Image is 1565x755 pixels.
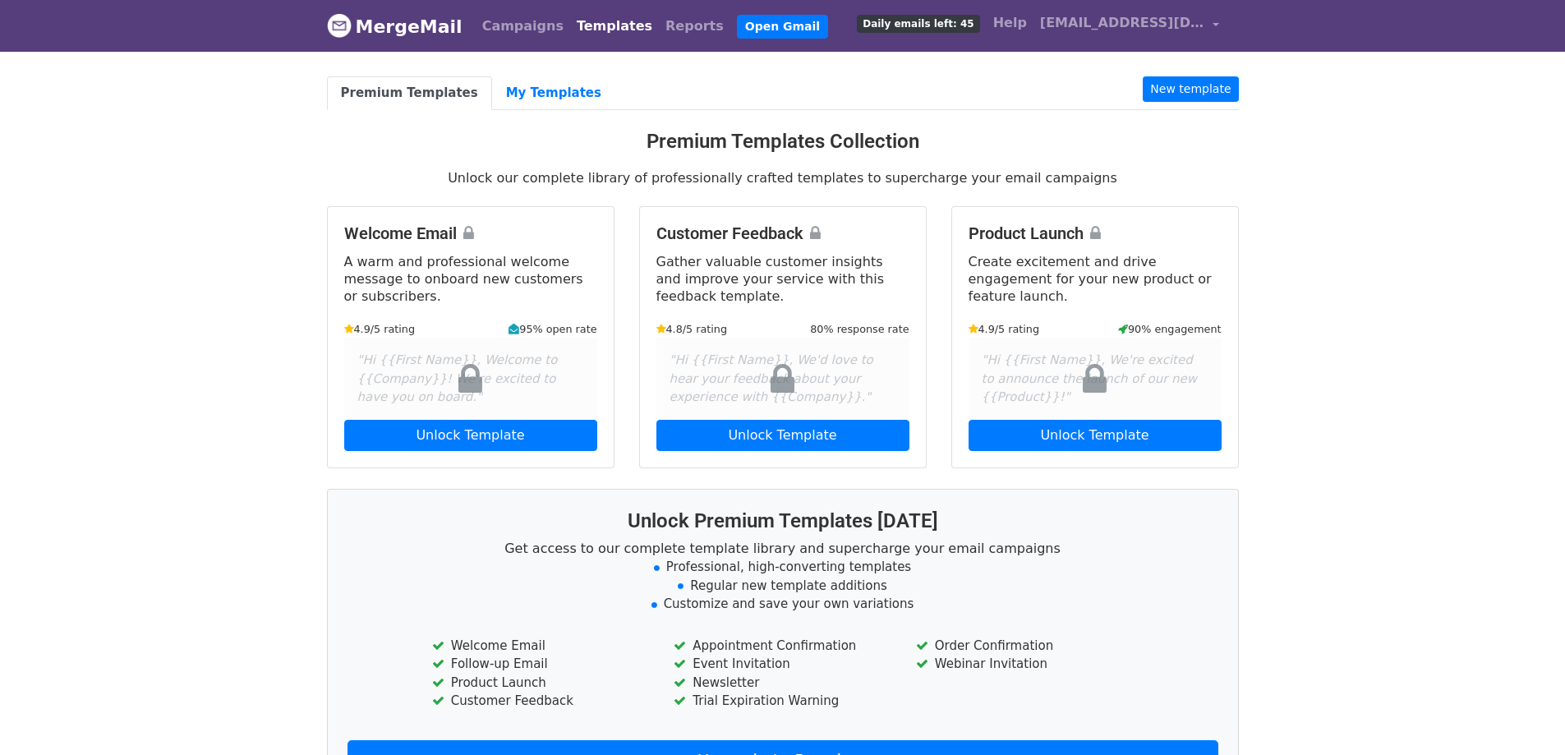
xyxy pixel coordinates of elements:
[1033,7,1226,45] a: [EMAIL_ADDRESS][DOMAIN_NAME]
[656,321,728,337] small: 4.8/5 rating
[916,637,1133,656] li: Order Confirmation
[327,9,463,44] a: MergeMail
[570,10,659,43] a: Templates
[344,253,597,305] p: A warm and professional welcome message to onboard new customers or subscribers.
[656,338,909,420] div: "Hi {{First Name}}, We'd love to hear your feedback about your experience with {{Company}}."
[348,509,1218,533] h3: Unlock Premium Templates [DATE]
[969,420,1222,451] a: Unlock Template
[674,637,891,656] li: Appointment Confirmation
[656,223,909,243] h4: Customer Feedback
[857,15,979,33] span: Daily emails left: 45
[674,655,891,674] li: Event Invitation
[656,253,909,305] p: Gather valuable customer insights and improve your service with this feedback template.
[348,577,1218,596] li: Regular new template additions
[969,223,1222,243] h4: Product Launch
[987,7,1033,39] a: Help
[344,321,416,337] small: 4.9/5 rating
[1040,13,1204,33] span: [EMAIL_ADDRESS][DOMAIN_NAME]
[656,420,909,451] a: Unlock Template
[327,76,492,110] a: Premium Templates
[674,674,891,693] li: Newsletter
[348,558,1218,577] li: Professional, high-converting templates
[348,595,1218,614] li: Customize and save your own variations
[476,10,570,43] a: Campaigns
[327,169,1239,186] p: Unlock our complete library of professionally crafted templates to supercharge your email campaigns
[1143,76,1238,102] a: New template
[432,655,649,674] li: Follow-up Email
[737,15,828,39] a: Open Gmail
[344,420,597,451] a: Unlock Template
[810,321,909,337] small: 80% response rate
[916,655,1133,674] li: Webinar Invitation
[969,338,1222,420] div: "Hi {{First Name}}, We're excited to announce the launch of our new {{Product}}!"
[674,692,891,711] li: Trial Expiration Warning
[432,692,649,711] li: Customer Feedback
[492,76,615,110] a: My Templates
[969,321,1040,337] small: 4.9/5 rating
[432,637,649,656] li: Welcome Email
[850,7,986,39] a: Daily emails left: 45
[327,130,1239,154] h3: Premium Templates Collection
[969,253,1222,305] p: Create excitement and drive engagement for your new product or feature launch.
[432,674,649,693] li: Product Launch
[509,321,596,337] small: 95% open rate
[327,13,352,38] img: MergeMail logo
[1118,321,1222,337] small: 90% engagement
[344,338,597,420] div: "Hi {{First Name}}, Welcome to {{Company}}! We're excited to have you on board."
[659,10,730,43] a: Reports
[348,540,1218,557] p: Get access to our complete template library and supercharge your email campaigns
[344,223,597,243] h4: Welcome Email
